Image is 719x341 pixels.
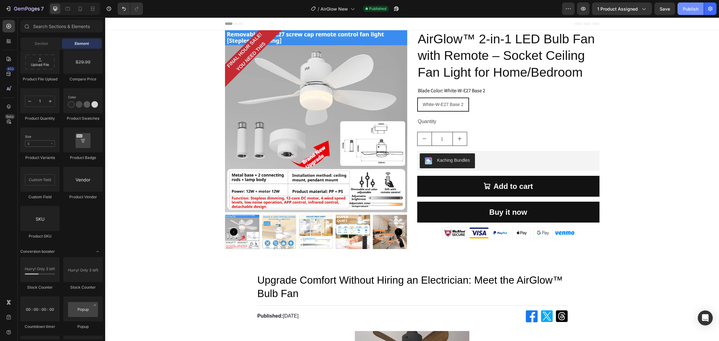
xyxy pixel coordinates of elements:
[118,2,143,15] div: Undo/Redo
[312,184,494,205] button: Buy it now
[326,115,348,128] input: quantity
[20,285,60,290] div: Stock Counter
[63,324,103,329] div: Popup
[63,76,103,82] div: Compare Price
[318,6,319,12] span: /
[20,194,60,200] div: Custom Field
[312,158,494,179] button: Add to cart
[20,76,60,82] div: Product File Upload
[318,84,358,89] span: White-W-E27 Base 2
[290,211,297,218] button: Carousel Next Arrow
[451,293,462,305] img: gempages_549536036099720210-8a21149e-13c8-42da-82b6-300072139c5e.png
[63,285,103,290] div: Stock Counter
[2,2,46,15] button: 7
[312,99,494,109] div: Quantity
[75,41,89,46] span: Element
[105,17,719,341] iframe: Design area
[20,249,55,254] span: Conversion booster
[320,6,348,12] span: AirGlow New
[450,210,469,221] img: gempages_549536036099720210-537ce9ac-2084-4bdb-bf91-e3ad3dcec627.png
[63,116,103,121] div: Product Swatches
[677,2,704,15] button: Publish
[125,211,132,218] button: Carousel Back Arrow
[384,188,422,201] div: Buy it now
[312,13,494,64] h2: AirGlow™ 2-in-1 LED Bulb Fan with Remote – Socket Ceiling Fan Light for Home/Bedroom
[436,293,448,305] img: gempages_549536036099720210-fbd8442d-f470-4901-afc7-90bc366074d1.png
[41,5,44,12] p: 7
[152,295,331,302] p: [DATE]
[20,20,103,32] input: Search Sections & Elements
[660,6,670,12] span: Save
[20,155,60,161] div: Product Variants
[386,212,404,219] img: gempages_549536036099720210-d1e122ce-60ff-42dc-ac8d-6fb8120d605f.png
[320,140,327,147] img: KachingBundles.png
[369,6,386,12] span: Published
[312,69,381,78] legend: Blade Color: White-W-E27 Base 2
[683,6,698,12] div: Publish
[63,194,103,200] div: Product Vendor
[654,2,675,15] button: Save
[597,6,638,12] span: 1 product assigned
[63,155,103,161] div: Product Badge
[698,310,713,325] div: Open Intercom Messenger
[312,115,326,128] button: decrement
[93,247,103,257] span: Toggle open
[20,233,60,239] div: Product SKU
[348,115,362,128] button: increment
[35,41,48,46] span: Section
[152,256,462,284] h1: Upgrade Comfort Without Hiring an Electrician: Meet the AirGlow™ Bulb Fan
[20,324,60,329] div: Countdown timer
[332,140,365,146] div: Kaching Bundles
[6,66,15,71] div: 450
[592,2,652,15] button: 1 product assigned
[421,293,433,305] img: gempages_549536036099720210-f7c63b5b-48aa-47c3-bd91-7be5e4259883.png
[315,136,370,151] button: Kaching Bundles
[152,296,178,301] strong: Published:
[20,116,60,121] div: Product Quantity
[388,162,428,175] div: Add to cart
[5,114,15,119] div: Beta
